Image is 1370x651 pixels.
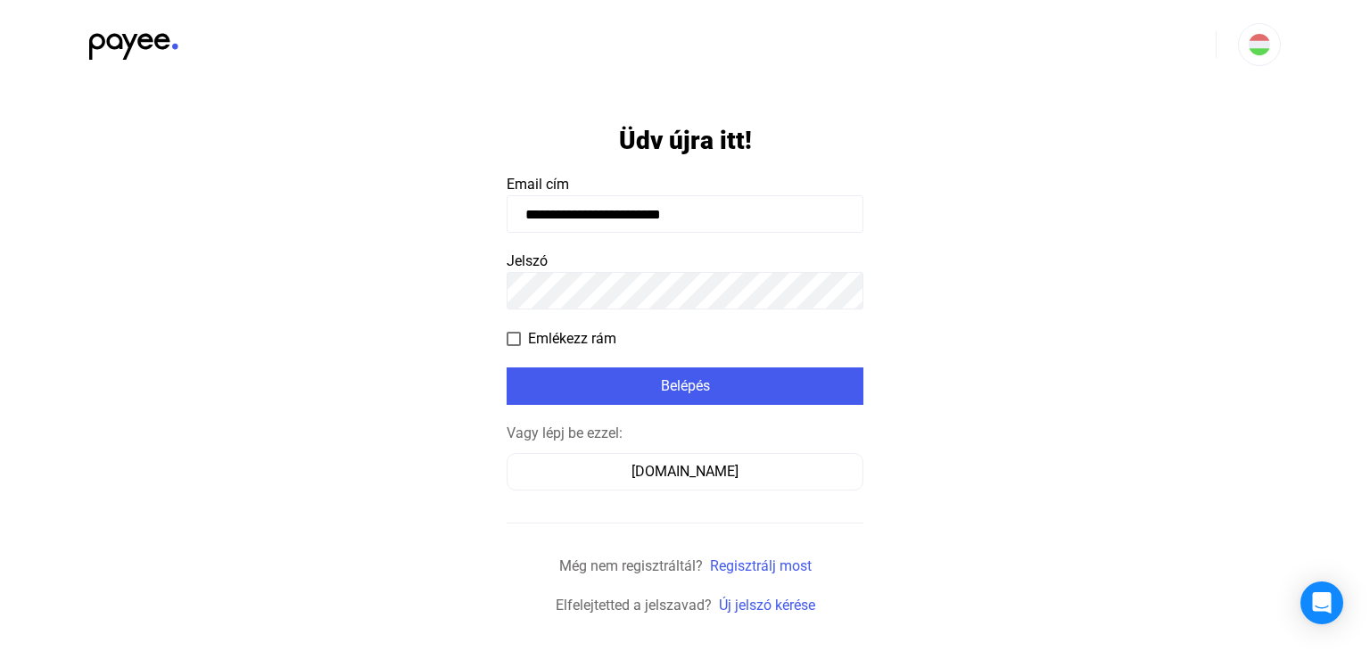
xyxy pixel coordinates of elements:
[556,597,712,614] span: Elfelejtetted a jelszavad?
[507,453,863,490] button: [DOMAIN_NAME]
[512,375,858,397] div: Belépés
[710,557,812,574] a: Regisztrálj most
[513,461,857,482] div: [DOMAIN_NAME]
[1238,23,1281,66] button: HU
[619,125,752,156] h1: Üdv újra itt!
[507,252,548,269] span: Jelszó
[719,597,815,614] a: Új jelszó kérése
[528,328,616,350] span: Emlékezz rám
[507,423,863,444] div: Vagy lépj be ezzel:
[89,23,178,60] img: black-payee-blue-dot.svg
[507,367,863,405] button: Belépés
[1249,34,1270,55] img: HU
[559,557,703,574] span: Még nem regisztráltál?
[507,176,569,193] span: Email cím
[1300,581,1343,624] div: Open Intercom Messenger
[507,463,863,480] a: [DOMAIN_NAME]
